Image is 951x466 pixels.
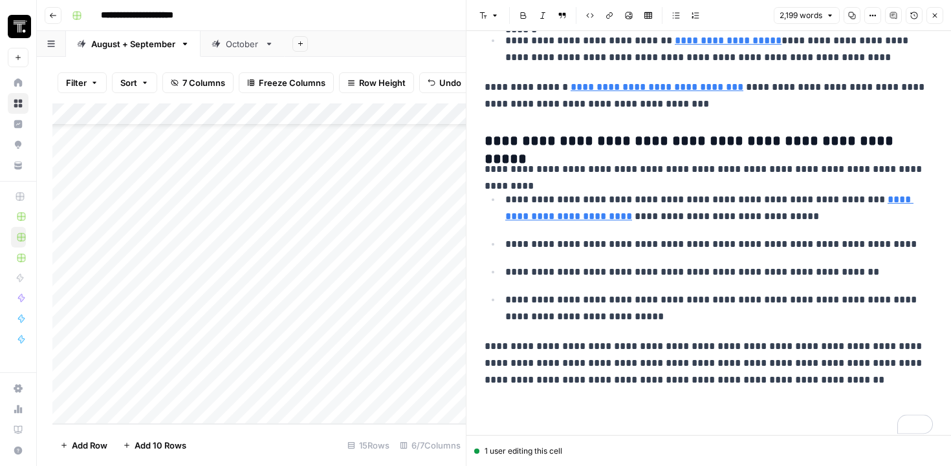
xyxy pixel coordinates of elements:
[182,76,225,89] span: 7 Columns
[259,76,325,89] span: Freeze Columns
[8,155,28,176] a: Your Data
[8,419,28,440] a: Learning Hub
[8,399,28,419] a: Usage
[780,10,822,21] span: 2,199 words
[66,31,201,57] a: August + September
[8,93,28,114] a: Browse
[239,72,334,93] button: Freeze Columns
[112,72,157,93] button: Sort
[72,439,107,452] span: Add Row
[8,134,28,155] a: Opportunities
[774,7,840,24] button: 2,199 words
[8,72,28,93] a: Home
[226,37,259,50] div: October
[201,31,285,57] a: October
[8,10,28,43] button: Workspace: Thoughtspot
[58,72,107,93] button: Filter
[339,72,414,93] button: Row Height
[120,76,137,89] span: Sort
[135,439,186,452] span: Add 10 Rows
[66,76,87,89] span: Filter
[395,435,466,456] div: 6/7 Columns
[439,76,461,89] span: Undo
[8,440,28,461] button: Help + Support
[419,72,470,93] button: Undo
[52,435,115,456] button: Add Row
[8,378,28,399] a: Settings
[162,72,234,93] button: 7 Columns
[359,76,406,89] span: Row Height
[8,15,31,38] img: Thoughtspot Logo
[115,435,194,456] button: Add 10 Rows
[8,114,28,134] a: Insights
[474,445,943,457] div: 1 user editing this cell
[342,435,395,456] div: 15 Rows
[91,37,175,50] div: August + September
